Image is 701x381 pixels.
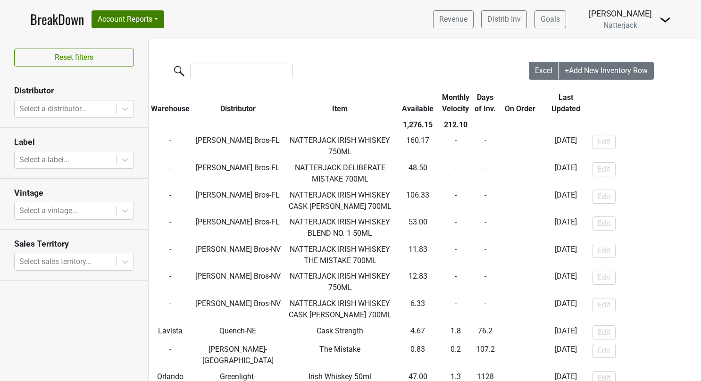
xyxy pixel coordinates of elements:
td: - [499,296,541,323]
th: 1,276.15 [396,117,440,133]
td: - [499,241,541,269]
td: 12.83 [396,269,440,296]
td: - [472,269,500,296]
span: NATTERJACK IRISH WHISKEY 750ML [290,136,390,156]
td: - [472,187,500,215]
span: Cask Strength [317,326,363,335]
a: Goals [534,10,566,28]
h3: Sales Territory [14,239,134,249]
td: 1.8 [440,323,472,342]
td: Quench-NE [192,323,284,342]
button: +Add New Inventory Row [559,62,654,80]
td: - [440,269,472,296]
td: - [472,214,500,241]
td: - [149,341,192,369]
td: [PERSON_NAME] Bros-NV [192,241,284,269]
th: Distributor: activate to sort column ascending [192,90,284,117]
button: Edit [593,216,616,231]
th: 212.10 [440,117,472,133]
td: - [499,341,541,369]
td: - [499,269,541,296]
button: Edit [593,271,616,285]
td: - [149,269,192,296]
td: [PERSON_NAME] Bros-FL [192,133,284,160]
td: - [149,133,192,160]
td: 106.33 [396,187,440,215]
h3: Vintage [14,188,134,198]
h3: Label [14,137,134,147]
td: [DATE] [541,133,591,160]
span: Excel [535,66,552,75]
th: Item: activate to sort column ascending [284,90,396,117]
a: Revenue [433,10,474,28]
span: NATTERJACK IRISH WHISKEY THE MISTAKE 700ML [290,245,390,265]
img: Dropdown Menu [659,14,671,25]
a: BreakDown [30,9,84,29]
td: [DATE] [541,187,591,215]
th: On Order: activate to sort column ascending [499,90,541,117]
button: Edit [593,162,616,176]
button: Edit [593,135,616,149]
td: 11.83 [396,241,440,269]
td: [PERSON_NAME]-[GEOGRAPHIC_DATA] [192,341,284,369]
td: 0.83 [396,341,440,369]
span: NATTERJACK IRISH WHISKEY BLEND NO. 1 50ML [290,217,390,238]
td: [DATE] [541,241,591,269]
button: Edit [593,244,616,258]
td: Lavista [149,323,192,342]
td: [PERSON_NAME] Bros-NV [192,296,284,323]
td: [PERSON_NAME] Bros-FL [192,160,284,187]
td: - [499,214,541,241]
span: NATTERJACK IRISH WHISKEY CASK [PERSON_NAME] 700ML [289,299,392,319]
th: Monthly Velocity: activate to sort column ascending [440,90,472,117]
span: Natterjack [603,21,637,30]
th: Available: activate to sort column ascending [396,90,440,117]
td: [DATE] [541,296,591,323]
span: NATTERJACK DELIBERATE MISTAKE 700ML [295,163,385,183]
button: Excel [529,62,559,80]
td: - [499,133,541,160]
td: - [472,133,500,160]
td: - [440,160,472,187]
td: - [440,133,472,160]
th: Warehouse: activate to sort column ascending [149,90,192,117]
td: 0.2 [440,341,472,369]
button: Account Reports [92,10,164,28]
td: 48.50 [396,160,440,187]
td: - [472,160,500,187]
td: 76.2 [472,323,500,342]
span: The Mistake [319,345,360,354]
td: - [149,160,192,187]
td: [PERSON_NAME] Bros-FL [192,187,284,215]
td: - [440,241,472,269]
span: NATTERJACK IRISH WHISKEY CASK [PERSON_NAME] 700ML [289,190,392,211]
td: [PERSON_NAME] Bros-FL [192,214,284,241]
td: [DATE] [541,214,591,241]
td: - [149,296,192,323]
td: 107.2 [472,341,500,369]
td: [DATE] [541,269,591,296]
a: Distrib Inv [481,10,527,28]
td: - [149,214,192,241]
button: Reset filters [14,49,134,66]
span: Irish Whiskey 50ml [309,372,371,381]
td: - [440,187,472,215]
td: - [499,160,541,187]
td: [DATE] [541,323,591,342]
td: - [472,296,500,323]
td: - [149,241,192,269]
button: Edit [593,298,616,312]
th: &nbsp;: activate to sort column ascending [591,90,696,117]
td: [PERSON_NAME] Bros-NV [192,269,284,296]
td: - [499,187,541,215]
td: 160.17 [396,133,440,160]
th: Days of Inv.: activate to sort column ascending [472,90,500,117]
td: 4.67 [396,323,440,342]
button: Edit [593,325,616,340]
button: Edit [593,190,616,204]
td: 6.33 [396,296,440,323]
td: [DATE] [541,341,591,369]
td: - [440,214,472,241]
td: - [499,323,541,342]
td: [DATE] [541,160,591,187]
